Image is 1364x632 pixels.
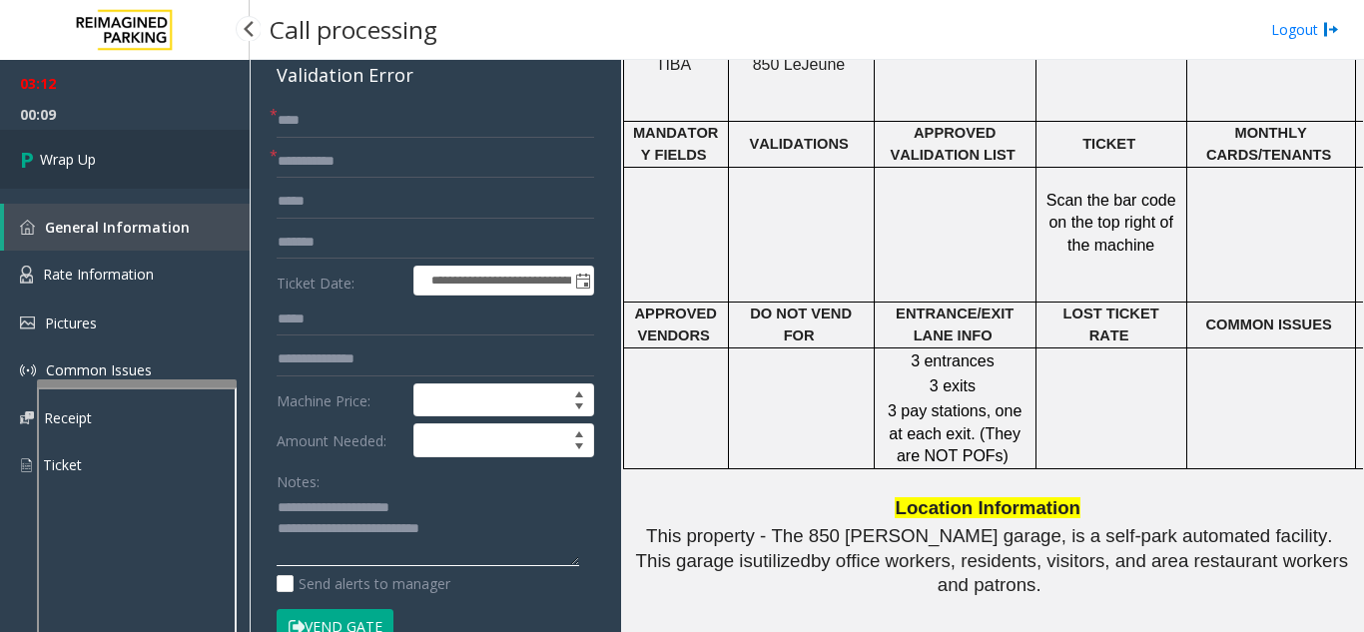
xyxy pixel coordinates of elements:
span: utilized [753,550,811,571]
img: 'icon' [20,456,33,474]
span: MANDATORY FIELDS [633,125,718,163]
label: Send alerts to manager [277,573,450,594]
span: by office workers, residents, visitors, and area restaurant workers and patrons. [811,550,1348,596]
img: 'icon' [20,220,35,235]
span: DO NOT VEND FOR [750,306,852,343]
label: Notes: [277,464,320,492]
label: Amount Needed: [272,423,408,457]
a: Logout [1271,19,1339,40]
img: 'icon' [20,411,34,424]
span: MONTHLY CARDS/TENANTS [1206,125,1331,163]
span: ENTRANCE/EXIT LANE INFO [896,306,1014,343]
span: This property - The 850 [PERSON_NAME] garage, is a self-park automated facility. [646,525,1332,546]
span: Decrease value [565,400,593,416]
span: VALIDATIONS [749,136,848,152]
span: Toggle popup [571,267,593,295]
span: APPROVED VALIDATION LIST [890,125,1015,163]
span: 3 exits [930,377,976,394]
span: Decrease value [565,440,593,456]
h3: Call processing [260,5,447,54]
span: TIBA [656,56,692,73]
div: Validation Error [277,62,594,89]
a: General Information [4,204,250,251]
img: 'icon' [20,266,33,284]
span: COMMON ISSUES [1206,316,1332,332]
span: Scan the bar code on the top right of the machine [1046,192,1176,254]
span: Wrap Up [40,149,96,170]
label: Ticket Date: [272,266,408,296]
span: LOST TICKET RATE [1063,306,1159,343]
span: Increase value [565,384,593,400]
span: This garage is [636,550,753,571]
span: Pictures [45,314,97,332]
span: - [311,42,416,61]
span: Rate Information [43,265,154,284]
span: Increase value [565,424,593,440]
span: 3 pay stations, one at each exit. (They are NOT POFs) [888,402,1022,464]
span: Jeune [802,56,846,74]
span: Common Issues [46,360,152,379]
img: logout [1323,19,1339,40]
label: Machine Price: [272,383,408,417]
span: TICKET [1082,136,1135,152]
span: 3 entrances [911,352,995,369]
span: APPROVED VENDORS [635,306,717,343]
img: 'icon' [20,362,36,378]
span: Location Information [895,497,1080,518]
img: 'icon' [20,316,35,329]
span: General Information [45,218,190,237]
